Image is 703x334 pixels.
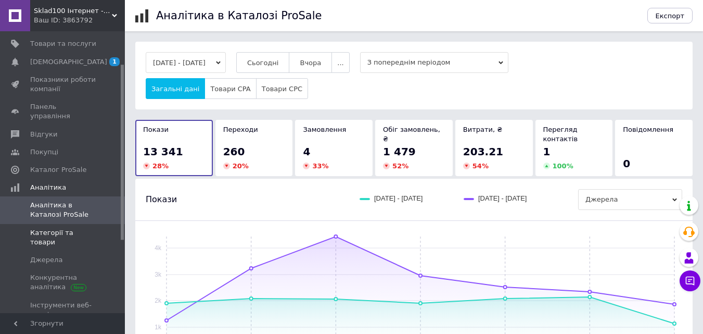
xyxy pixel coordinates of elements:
button: Чат з покупцем [680,270,700,291]
button: ... [331,52,349,73]
span: Аналітика в Каталозі ProSale [30,201,96,219]
span: 28 % [152,162,169,170]
span: 52 % [392,162,408,170]
span: Обіг замовлень, ₴ [383,126,440,143]
span: Загальні дані [151,85,199,93]
button: Загальні дані [146,78,205,99]
span: Інструменти веб-аналітики [30,301,96,319]
span: 54 % [472,162,489,170]
span: З попереднім періодом [360,52,508,73]
span: 13 341 [143,145,183,158]
text: 1k [155,324,162,331]
span: 0 [623,157,630,170]
button: Сьогодні [236,52,290,73]
span: 1 [543,145,551,158]
text: 4k [155,244,162,252]
span: Панель управління [30,102,96,121]
span: Покази [146,194,177,205]
span: 33 % [312,162,328,170]
button: Експорт [647,8,693,23]
span: Вчора [300,59,321,67]
button: Товари CPA [204,78,256,99]
span: Категорії та товари [30,228,96,247]
button: Вчора [289,52,332,73]
span: Конкурентна аналітика [30,273,96,292]
button: [DATE] - [DATE] [146,52,226,73]
span: Sklad100 Інтернет -магазин доступних товарів для дому та всієї сім'ї. [34,6,112,16]
div: Ваш ID: 3863792 [34,16,125,25]
span: Показники роботи компанії [30,75,96,94]
span: 203.21 [463,145,503,158]
span: Сьогодні [247,59,279,67]
span: 100 % [553,162,573,170]
span: Джерела [30,255,62,265]
span: Повідомлення [623,126,673,133]
span: Товари та послуги [30,39,96,48]
h1: Аналітика в Каталозі ProSale [156,9,322,22]
span: Джерела [578,189,682,210]
span: 260 [223,145,245,158]
span: Товари CPC [262,85,302,93]
span: 1 479 [383,145,416,158]
span: Каталог ProSale [30,165,86,175]
span: Відгуки [30,130,57,139]
span: Покази [143,126,169,133]
span: Переходи [223,126,258,133]
span: Витрати, ₴ [463,126,503,133]
span: Замовлення [303,126,346,133]
span: Аналітика [30,183,66,192]
span: [DEMOGRAPHIC_DATA] [30,57,107,67]
text: 3k [155,271,162,278]
span: Покупці [30,147,58,157]
span: ... [337,59,343,67]
span: Товари CPA [210,85,250,93]
span: 1 [109,57,120,66]
span: Експорт [656,12,685,20]
text: 2k [155,297,162,304]
span: Перегляд контактів [543,126,578,143]
button: Товари CPC [256,78,308,99]
span: 4 [303,145,310,158]
span: 20 % [233,162,249,170]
